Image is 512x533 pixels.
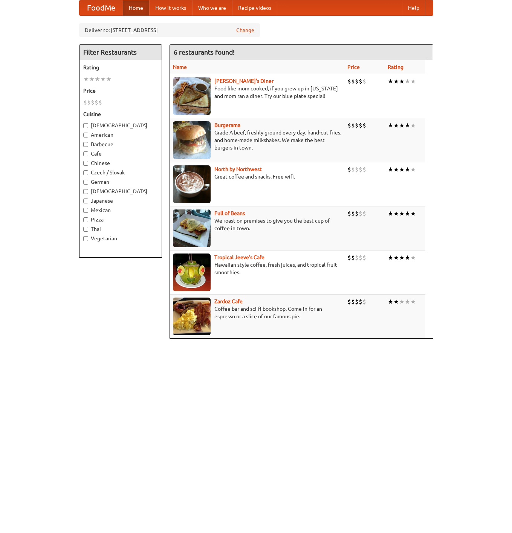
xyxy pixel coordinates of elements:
[83,64,158,71] h5: Rating
[351,298,355,306] li: $
[405,77,410,86] li: ★
[214,78,274,84] a: [PERSON_NAME]'s Diner
[399,298,405,306] li: ★
[83,235,158,242] label: Vegetarian
[362,209,366,218] li: $
[362,77,366,86] li: $
[359,298,362,306] li: $
[410,165,416,174] li: ★
[399,77,405,86] li: ★
[192,0,232,15] a: Who we are
[388,254,393,262] li: ★
[359,121,362,130] li: $
[351,165,355,174] li: $
[83,236,88,241] input: Vegetarian
[83,123,88,128] input: [DEMOGRAPHIC_DATA]
[98,98,102,107] li: $
[83,188,158,195] label: [DEMOGRAPHIC_DATA]
[83,133,88,137] input: American
[347,165,351,174] li: $
[362,121,366,130] li: $
[83,197,158,205] label: Japanese
[83,151,88,156] input: Cafe
[359,254,362,262] li: $
[83,170,88,175] input: Czech / Slovak
[214,254,264,260] a: Tropical Jeeve's Cafe
[83,199,88,203] input: Japanese
[347,298,351,306] li: $
[399,254,405,262] li: ★
[393,209,399,218] li: ★
[149,0,192,15] a: How it works
[214,122,240,128] a: Burgerama
[399,209,405,218] li: ★
[123,0,149,15] a: Home
[83,161,88,166] input: Chinese
[83,110,158,118] h5: Cuisine
[388,298,393,306] li: ★
[83,159,158,167] label: Chinese
[214,166,262,172] a: North by Northwest
[232,0,277,15] a: Recipe videos
[362,298,366,306] li: $
[173,165,211,203] img: north.jpg
[405,254,410,262] li: ★
[83,122,158,129] label: [DEMOGRAPHIC_DATA]
[347,64,360,70] a: Price
[106,75,112,83] li: ★
[355,298,359,306] li: $
[83,216,158,223] label: Pizza
[388,165,393,174] li: ★
[347,209,351,218] li: $
[83,98,87,107] li: $
[173,261,341,276] p: Hawaiian style coffee, fresh juices, and tropical fruit smoothies.
[83,169,158,176] label: Czech / Slovak
[214,210,245,216] b: Full of Beans
[405,121,410,130] li: ★
[173,129,341,151] p: Grade A beef, freshly ground every day, hand-cut fries, and home-made milkshakes. We make the bes...
[173,217,341,232] p: We roast on premises to give you the best cup of coffee in town.
[399,121,405,130] li: ★
[83,189,88,194] input: [DEMOGRAPHIC_DATA]
[79,45,162,60] h4: Filter Restaurants
[399,165,405,174] li: ★
[347,121,351,130] li: $
[173,77,211,115] img: sallys.jpg
[214,298,243,304] a: Zardoz Cafe
[173,85,341,100] p: Food like mom cooked, if you grew up in [US_STATE] and mom ran a diner. Try our blue plate special!
[355,121,359,130] li: $
[393,77,399,86] li: ★
[83,178,158,186] label: German
[83,208,88,213] input: Mexican
[351,209,355,218] li: $
[173,305,341,320] p: Coffee bar and sci-fi bookshop. Come in for an espresso or a slice of our famous pie.
[405,209,410,218] li: ★
[359,77,362,86] li: $
[83,206,158,214] label: Mexican
[410,298,416,306] li: ★
[83,142,88,147] input: Barbecue
[83,180,88,185] input: German
[173,64,187,70] a: Name
[83,87,158,95] h5: Price
[236,26,254,34] a: Change
[347,254,351,262] li: $
[405,298,410,306] li: ★
[351,121,355,130] li: $
[173,298,211,335] img: zardoz.jpg
[359,209,362,218] li: $
[79,23,260,37] div: Deliver to: [STREET_ADDRESS]
[355,209,359,218] li: $
[410,254,416,262] li: ★
[388,121,393,130] li: ★
[100,75,106,83] li: ★
[83,150,158,157] label: Cafe
[362,254,366,262] li: $
[173,121,211,159] img: burgerama.jpg
[388,77,393,86] li: ★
